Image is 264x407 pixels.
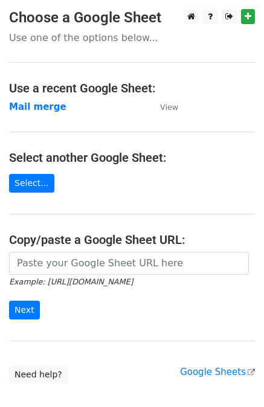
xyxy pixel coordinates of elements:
h3: Choose a Google Sheet [9,9,255,27]
small: View [160,103,178,112]
h4: Use a recent Google Sheet: [9,81,255,95]
h4: Select another Google Sheet: [9,150,255,165]
a: View [148,101,178,112]
input: Paste your Google Sheet URL here [9,252,249,275]
a: Google Sheets [180,367,255,377]
h4: Copy/paste a Google Sheet URL: [9,232,255,247]
input: Next [9,301,40,319]
a: Mail merge [9,101,66,112]
small: Example: [URL][DOMAIN_NAME] [9,277,133,286]
a: Select... [9,174,54,193]
a: Need help? [9,365,68,384]
p: Use one of the options below... [9,31,255,44]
